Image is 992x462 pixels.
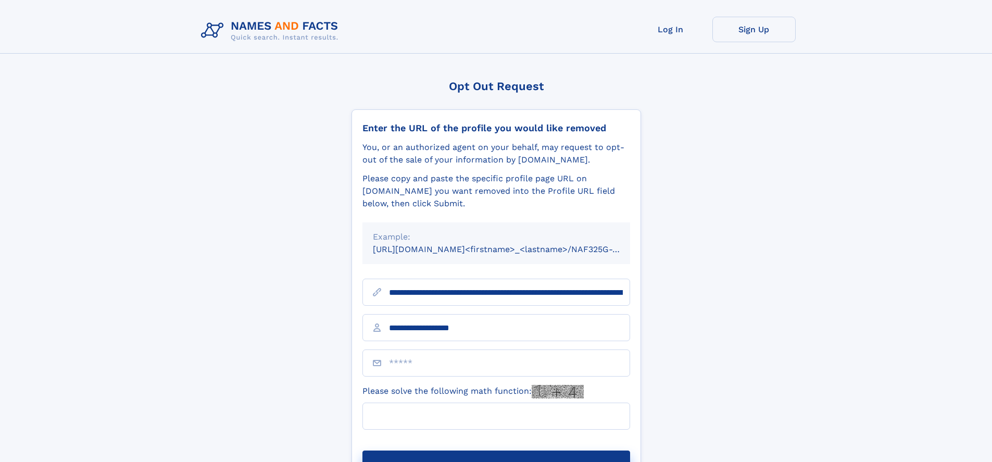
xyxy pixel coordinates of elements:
[362,141,630,166] div: You, or an authorized agent on your behalf, may request to opt-out of the sale of your informatio...
[712,17,796,42] a: Sign Up
[362,172,630,210] div: Please copy and paste the specific profile page URL on [DOMAIN_NAME] you want removed into the Pr...
[629,17,712,42] a: Log In
[197,17,347,45] img: Logo Names and Facts
[362,122,630,134] div: Enter the URL of the profile you would like removed
[351,80,641,93] div: Opt Out Request
[362,385,584,398] label: Please solve the following math function:
[373,231,620,243] div: Example:
[373,244,650,254] small: [URL][DOMAIN_NAME]<firstname>_<lastname>/NAF325G-xxxxxxxx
